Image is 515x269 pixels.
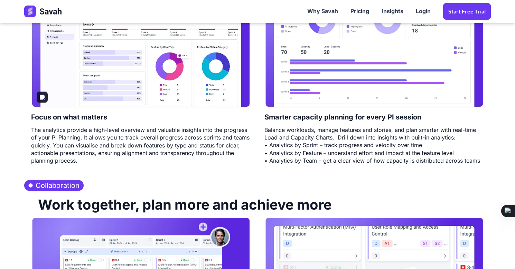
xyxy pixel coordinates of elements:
div: Balance workloads, manage features and stories, and plan smarter with real-time Load and Capacity... [264,126,484,165]
h4: Focus on what matters [31,108,107,126]
iframe: Chat Widget [480,236,515,269]
a: Start Free trial [443,3,491,20]
a: Pricing [344,1,375,22]
h2: Work together, plan more and achieve more [31,191,332,217]
a: Why Savah [301,1,344,22]
div: Widget de chat [480,236,515,269]
h3: Collaboration [24,180,84,191]
a: Login [410,1,437,22]
div: The analytics provide a high-level overview and valuable insights into the progress of your PI Pl... [31,126,251,165]
h4: Smarter capacity planning for every PI session [264,108,421,126]
a: Insights [375,1,410,22]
